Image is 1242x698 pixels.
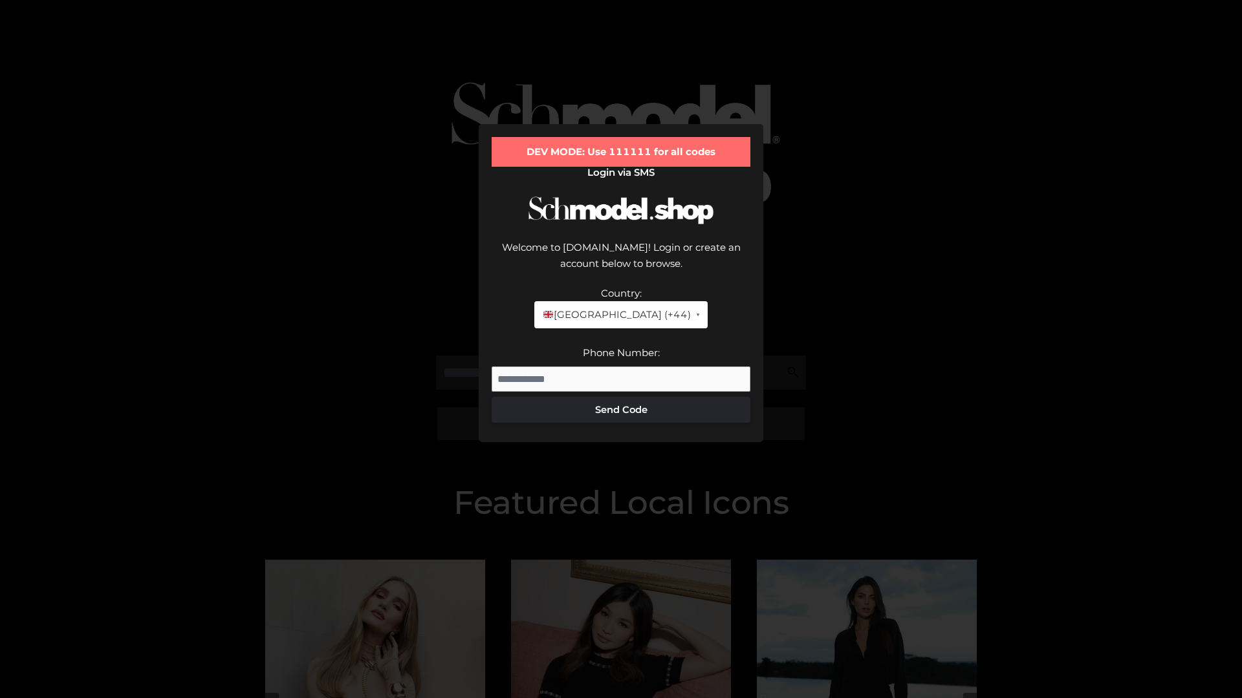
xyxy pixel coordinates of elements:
h2: Login via SMS [492,167,750,178]
label: Phone Number: [583,346,660,359]
button: Send Code [492,397,750,423]
img: 🇬🇧 [543,310,553,319]
label: Country: [601,287,642,299]
span: [GEOGRAPHIC_DATA] (+44) [542,306,690,323]
div: Welcome to [DOMAIN_NAME]! Login or create an account below to browse. [492,239,750,285]
div: DEV MODE: Use 111111 for all codes [492,137,750,167]
img: Schmodel Logo [524,185,718,236]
